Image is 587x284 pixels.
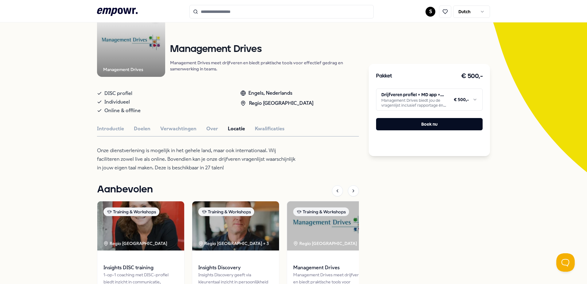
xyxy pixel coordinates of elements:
button: Verwachtingen [160,125,196,133]
iframe: Help Scout Beacon - Open [556,253,575,272]
p: Management Drives meet drijfveren en biedt praktische tools voor effectief gedrag en samenwerking... [170,60,359,72]
div: Regio [GEOGRAPHIC_DATA] + 3 [198,240,269,247]
button: S [426,7,435,17]
button: Over [206,125,218,133]
div: Training & Workshops [293,207,349,216]
input: Search for products, categories or subcategories [189,5,374,18]
div: Regio [GEOGRAPHIC_DATA] [103,240,168,247]
span: Online & offline [104,106,141,115]
span: Insights Discovery [198,264,273,272]
img: package image [97,201,184,250]
h1: Aanbevolen [97,182,153,197]
h3: Pakket [376,72,392,80]
span: Onze dienstverlening is mogelijk in het gehele land, maar ook internationaal. Wij faciliteren zow... [97,148,295,171]
div: Regio [GEOGRAPHIC_DATA] [293,240,358,247]
img: package image [287,201,374,250]
span: DISC profiel [104,89,132,98]
img: package image [192,201,279,250]
h3: € 500,- [461,71,483,81]
h1: Management Drives [170,44,359,55]
span: Individueel [104,98,130,106]
button: Locatie [228,125,245,133]
div: Training & Workshops [198,207,254,216]
span: Insights DISC training [103,264,178,272]
span: Management Drives [293,264,368,272]
div: Management Drives [103,66,143,73]
div: Engels, Nederlands [240,89,313,97]
button: Boek nu [376,118,483,130]
button: Kwalificaties [255,125,285,133]
button: Introductie [97,125,124,133]
div: Regio [GEOGRAPHIC_DATA] [240,99,313,107]
button: Doelen [134,125,150,133]
div: Training & Workshops [103,207,159,216]
img: Product Image [97,9,165,77]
